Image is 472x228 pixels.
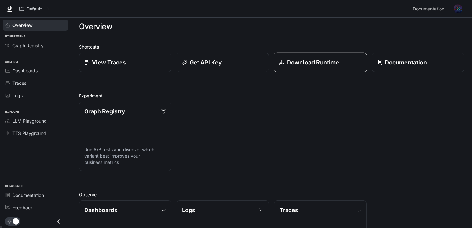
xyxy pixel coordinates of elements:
p: Run A/B tests and discover which variant best improves your business metrics [84,146,166,165]
p: Get API Key [190,58,222,67]
span: Dark mode toggle [13,218,19,225]
a: Overview [3,20,68,31]
button: Get API Key [177,53,269,72]
a: Dashboards [3,65,68,76]
a: Documentation [410,3,449,15]
span: Documentation [12,192,44,198]
h2: Experiment [79,92,464,99]
a: Graph RegistryRun A/B tests and discover which variant best improves your business metrics [79,102,171,171]
p: Graph Registry [84,107,125,116]
span: Traces [12,80,26,86]
p: View Traces [92,58,126,67]
span: Graph Registry [12,42,44,49]
a: Documentation [372,53,464,72]
a: Feedback [3,202,68,213]
a: Download Runtime [274,53,367,72]
span: TTS Playground [12,130,46,137]
span: Logs [12,92,23,99]
img: User avatar [454,4,462,13]
a: LLM Playground [3,115,68,126]
span: LLM Playground [12,117,47,124]
span: Overview [12,22,33,29]
a: View Traces [79,53,171,72]
a: Graph Registry [3,40,68,51]
button: All workspaces [17,3,52,15]
p: Dashboards [84,206,117,214]
p: Download Runtime [287,58,339,67]
p: Logs [182,206,195,214]
h2: Shortcuts [79,44,464,50]
span: Documentation [413,5,444,13]
a: Logs [3,90,68,101]
a: TTS Playground [3,128,68,139]
p: Traces [280,206,298,214]
h1: Overview [79,20,112,33]
p: Documentation [385,58,427,67]
a: Documentation [3,190,68,201]
button: User avatar [452,3,464,15]
span: Feedback [12,204,33,211]
p: Default [26,6,42,12]
a: Traces [3,77,68,89]
h2: Observe [79,191,464,198]
button: Close drawer [52,215,66,228]
span: Dashboards [12,67,38,74]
